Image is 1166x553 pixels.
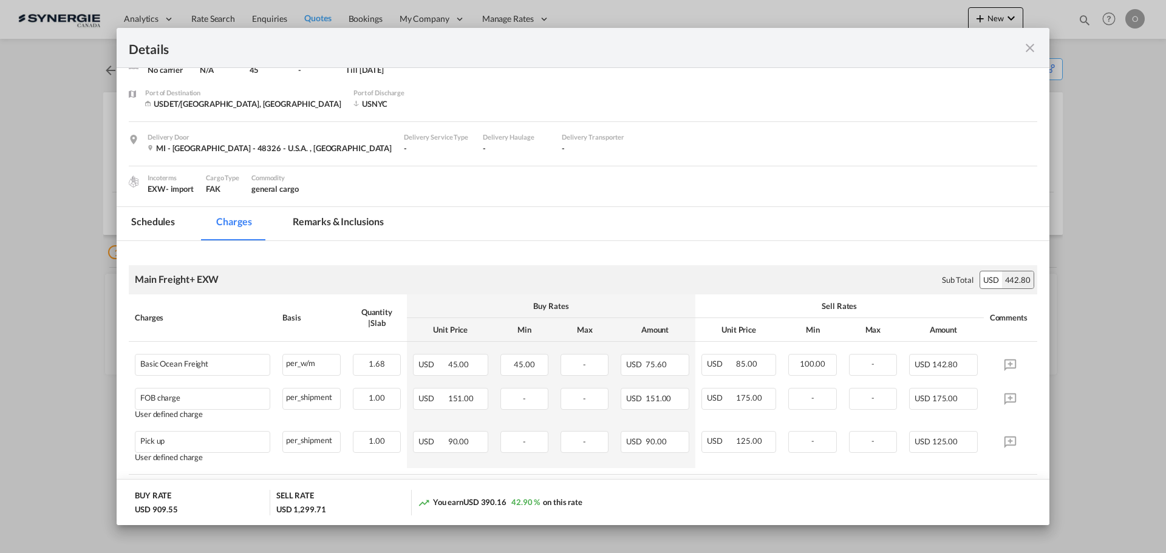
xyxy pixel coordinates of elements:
span: 125.00 [736,436,762,446]
div: 442.80 [1002,271,1034,288]
div: per_shipment [283,432,340,447]
span: - [523,436,526,446]
span: 90.00 [646,436,667,446]
div: Basic Ocean Freight [140,359,208,368]
div: - import [166,183,194,194]
div: USD [980,271,1002,288]
span: - [871,436,874,446]
div: USDET/Detroit, MI [145,98,341,109]
span: 100.00 [800,359,825,368]
th: Amount [615,318,695,342]
th: Min [494,318,554,342]
span: 90.00 [448,436,469,446]
div: Port of Destination [145,87,341,98]
span: N/A [200,65,214,75]
span: 1.00 [369,436,385,446]
div: FOB charge [140,393,180,402]
span: - [523,393,526,403]
span: USD [626,359,644,369]
span: USD [707,436,735,446]
th: Amount [903,318,984,342]
span: - [583,393,586,403]
span: USD [626,393,644,403]
div: No carrier [148,64,188,75]
img: cargo.png [127,175,140,188]
md-pagination-wrapper: Use the left and right arrow keys to navigate between tabs [117,207,410,240]
span: 125.00 [932,436,958,446]
span: 1.68 [369,359,385,368]
span: 142.80 [932,359,958,369]
div: Sub Total [942,274,973,285]
md-tab-item: Charges [202,207,266,240]
div: Port of Discharge [353,87,451,98]
div: SELL RATE [276,490,314,504]
span: USD [915,393,930,403]
span: - [871,393,874,402]
span: USD 390.16 [463,497,506,507]
div: per_w/m [283,355,340,370]
div: 45 [250,64,287,75]
span: USD [915,359,930,369]
span: 45.00 [514,359,535,369]
span: 151.00 [448,393,474,403]
div: Commodity [251,172,299,183]
th: Min [782,318,842,342]
div: Buy Rates [413,300,689,311]
span: - [583,436,586,446]
div: Basis [282,312,341,323]
span: USD [418,436,446,446]
span: general cargo [251,184,299,194]
span: 1.00 [369,393,385,402]
span: 151.00 [646,393,671,403]
div: Delivery Service Type [404,132,471,143]
span: USD [707,393,735,402]
span: 175.00 [932,393,958,403]
span: 175.00 [736,393,762,402]
div: USD 1,299.71 [276,504,326,515]
div: Incoterms [148,172,194,183]
div: - [483,143,550,154]
th: Max [554,318,615,342]
div: EXW [148,183,194,194]
th: Comments [984,294,1037,342]
span: - [811,436,814,446]
div: FAK [206,183,239,194]
span: 45.00 [448,359,469,369]
div: BUY RATE [135,490,171,504]
span: 85.00 [736,359,757,368]
th: Unit Price [695,318,783,342]
div: Till 14 Apr 2025 [346,64,384,75]
md-icon: icon-close fg-AAA8AD m-0 cursor [1023,41,1037,55]
div: USNYC [353,98,451,109]
div: Delivery Transporter [562,132,629,143]
span: USD [707,359,735,368]
div: Cargo Type [206,172,239,183]
div: per_shipment [283,388,340,404]
span: USD [418,393,446,403]
th: Unit Price [407,318,494,342]
div: User defined charge [135,410,270,419]
div: Delivery Door [148,132,392,143]
span: - [811,393,814,402]
div: You earn on this rate [418,497,582,509]
div: Quantity | Slab [353,307,401,328]
span: USD [915,436,930,446]
md-dialog: Port of Loading ... [117,28,1049,526]
span: - [871,359,874,368]
div: Sell Rates [701,300,978,311]
div: Charges [135,312,270,323]
md-icon: icon-trending-up [418,497,430,509]
div: Main Freight+ EXW [135,273,219,286]
span: 75.60 [646,359,667,369]
span: USD [418,359,446,369]
div: - [298,64,333,75]
div: MI - Auburn Hills - 48326 - U.S.A. , United States [148,143,392,154]
md-tab-item: Remarks & Inclusions [278,207,398,240]
div: Delivery Haulage [483,132,550,143]
span: 42.90 % [511,497,540,507]
div: - [404,143,471,154]
div: Details [129,40,946,55]
div: Pick up [140,436,165,446]
div: - [562,143,629,154]
md-tab-item: Schedules [117,207,189,240]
